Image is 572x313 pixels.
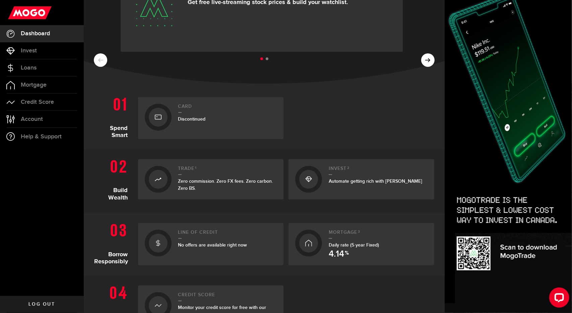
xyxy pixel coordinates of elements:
iframe: LiveChat chat widget [544,285,572,313]
h1: Spend Smart [94,94,133,139]
a: CardDiscontinued [138,97,284,139]
span: Dashboard [21,31,50,37]
h2: Trade [178,166,277,175]
span: Account [21,116,43,122]
span: Discontinued [178,116,206,122]
h2: Credit Score [178,292,277,301]
span: Help & Support [21,134,62,140]
span: 4.14 [329,250,344,259]
a: Line of creditNo offers are available right now [138,223,284,265]
h2: Mortgage [329,230,428,239]
span: Loans [21,65,37,71]
a: Trade1Zero commission. Zero FX fees. Zero carbon. Zero BS. [138,159,284,199]
h1: Build Wealth [94,156,133,203]
span: Automate getting rich with [PERSON_NAME] [329,178,422,184]
span: Daily rate (5 year Fixed) [329,242,379,248]
span: No offers are available right now [178,242,247,248]
span: Credit Score [21,99,54,105]
span: Zero commission. Zero FX fees. Zero carbon. Zero BS. [178,178,273,191]
span: Invest [21,48,37,54]
span: Log out [28,302,55,307]
span: Mortgage [21,82,47,88]
h2: Card [178,104,277,113]
h2: Invest [329,166,428,175]
span: % [345,251,349,259]
sup: 1 [195,166,197,170]
a: Mortgage3Daily rate (5 year Fixed) 4.14 % [289,223,434,265]
sup: 2 [347,166,349,170]
sup: 3 [358,230,360,234]
a: Invest2Automate getting rich with [PERSON_NAME] [289,159,434,199]
h1: Borrow Responsibly [94,220,133,265]
h2: Line of credit [178,230,277,239]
